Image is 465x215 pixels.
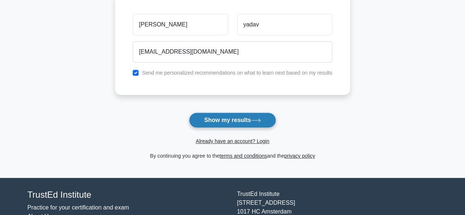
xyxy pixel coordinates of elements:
[142,70,332,76] label: Send me personalized recommendations on what to learn next based on my results
[189,112,276,128] button: Show my results
[219,153,267,159] a: terms and conditions
[196,138,269,144] a: Already have an account? Login
[237,14,332,35] input: Last name
[111,151,354,160] div: By continuing you agree to the and the
[133,41,332,62] input: Email
[28,190,228,200] h4: TrustEd Institute
[284,153,315,159] a: privacy policy
[133,14,228,35] input: First name
[28,204,129,211] a: Practice for your certification and exam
